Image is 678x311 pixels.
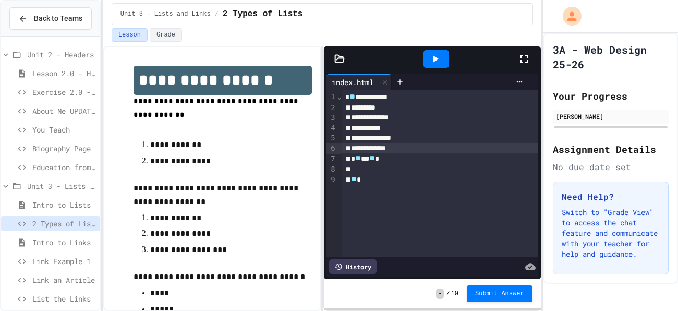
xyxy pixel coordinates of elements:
div: 7 [326,154,337,165]
h1: 3A - Web Design 25-26 [553,42,669,71]
span: 2 Types of Lists [32,218,96,229]
span: Unit 3 - Lists and Links [27,181,96,192]
span: Fold line [337,92,342,101]
span: About Me UPDATE with Headers [32,105,96,116]
span: 10 [451,290,458,298]
span: List the Links [32,293,96,304]
div: My Account [552,4,584,28]
span: Exercise 2.0 - Header Practice [32,87,96,98]
div: 9 [326,175,337,186]
h2: Your Progress [553,89,669,103]
div: History [329,259,377,274]
div: 3 [326,113,337,123]
div: [PERSON_NAME] [556,112,665,121]
div: index.html [326,74,392,90]
span: Intro to Links [32,237,96,248]
h2: Assignment Details [553,142,669,157]
span: Unit 2 - Headers [27,49,96,60]
span: Link Example 1 [32,256,96,267]
span: 2 Types of Lists [223,8,303,20]
span: Lesson 2.0 - Headers [32,68,96,79]
span: Unit 3 - Lists and Links [120,10,211,18]
button: Lesson [112,28,148,42]
span: Link an Article [32,274,96,285]
button: Submit Answer [467,285,532,302]
div: 8 [326,164,337,175]
span: Biography Page [32,143,96,154]
span: Education from Scratch [32,162,96,173]
div: 6 [326,143,337,154]
span: Back to Teams [34,13,82,24]
span: - [436,289,444,299]
p: Switch to "Grade View" to access the chat feature and communicate with your teacher for help and ... [562,207,660,259]
button: Grade [150,28,182,42]
div: 5 [326,133,337,143]
div: 4 [326,123,337,134]
div: 2 [326,103,337,113]
button: Back to Teams [9,7,92,30]
span: Submit Answer [475,290,524,298]
div: index.html [326,77,379,88]
div: No due date set [553,161,669,173]
h3: Need Help? [562,190,660,203]
span: / [446,290,450,298]
span: / [215,10,219,18]
span: You Teach [32,124,96,135]
div: 1 [326,92,337,103]
span: Intro to Lists [32,199,96,210]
